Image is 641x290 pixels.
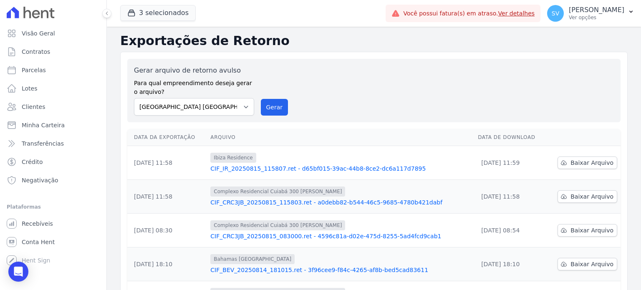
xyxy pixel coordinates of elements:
a: CIF_CRC3JB_20250815_115803.ret - a0debb82-b544-46c5-9685-4780b421dabf [210,198,471,207]
a: CIF_CRC3JB_20250815_083000.ret - 4596c81a-d02e-475d-8255-5ad4fcd9cab1 [210,232,471,240]
th: Data da Exportação [127,129,207,146]
a: Recebíveis [3,215,103,232]
span: Bahamas [GEOGRAPHIC_DATA] [210,254,295,264]
a: CIF_BEV_20250814_181015.ret - 3f96cee9-f84c-4265-af8b-bed5cad83611 [210,266,471,274]
label: Gerar arquivo de retorno avulso [134,66,254,76]
span: Recebíveis [22,219,53,228]
a: Baixar Arquivo [558,224,617,237]
span: Você possui fatura(s) em atraso. [403,9,535,18]
a: CIF_IR_20250815_115807.ret - d65bf015-39ac-44b8-8ce2-dc6a117d7895 [210,164,471,173]
a: Lotes [3,80,103,97]
span: Baixar Arquivo [570,260,613,268]
span: SV [552,10,559,16]
span: Minha Carteira [22,121,65,129]
td: [DATE] 18:10 [474,247,546,281]
a: Clientes [3,98,103,115]
span: Baixar Arquivo [570,159,613,167]
td: [DATE] 08:54 [474,214,546,247]
span: Ibiza Residence [210,153,256,163]
span: Baixar Arquivo [570,192,613,201]
span: Parcelas [22,66,46,74]
th: Data de Download [474,129,546,146]
div: Plataformas [7,202,100,212]
a: Contratos [3,43,103,60]
a: Crédito [3,154,103,170]
span: Crédito [22,158,43,166]
a: Baixar Arquivo [558,156,617,169]
span: Contratos [22,48,50,56]
span: Lotes [22,84,38,93]
span: Baixar Arquivo [570,226,613,235]
button: 3 selecionados [120,5,196,21]
span: Complexo Residencial Cuiabá 300 [PERSON_NAME] [210,187,345,197]
a: Transferências [3,135,103,152]
label: Para qual empreendimento deseja gerar o arquivo? [134,76,254,96]
span: Clientes [22,103,45,111]
div: Open Intercom Messenger [8,262,28,282]
a: Baixar Arquivo [558,190,617,203]
a: Ver detalhes [498,10,535,17]
td: [DATE] 08:30 [127,214,207,247]
td: [DATE] 11:59 [474,146,546,180]
th: Arquivo [207,129,474,146]
td: [DATE] 11:58 [127,180,207,214]
td: [DATE] 11:58 [127,146,207,180]
span: Visão Geral [22,29,55,38]
a: Minha Carteira [3,117,103,134]
a: Parcelas [3,62,103,78]
p: [PERSON_NAME] [569,6,624,14]
td: [DATE] 11:58 [474,180,546,214]
a: Visão Geral [3,25,103,42]
button: SV [PERSON_NAME] Ver opções [540,2,641,25]
td: [DATE] 18:10 [127,247,207,281]
a: Baixar Arquivo [558,258,617,270]
h2: Exportações de Retorno [120,33,628,48]
span: Transferências [22,139,64,148]
span: Conta Hent [22,238,55,246]
a: Negativação [3,172,103,189]
button: Gerar [261,99,288,116]
span: Negativação [22,176,58,184]
span: Complexo Residencial Cuiabá 300 [PERSON_NAME] [210,220,345,230]
a: Conta Hent [3,234,103,250]
p: Ver opções [569,14,624,21]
